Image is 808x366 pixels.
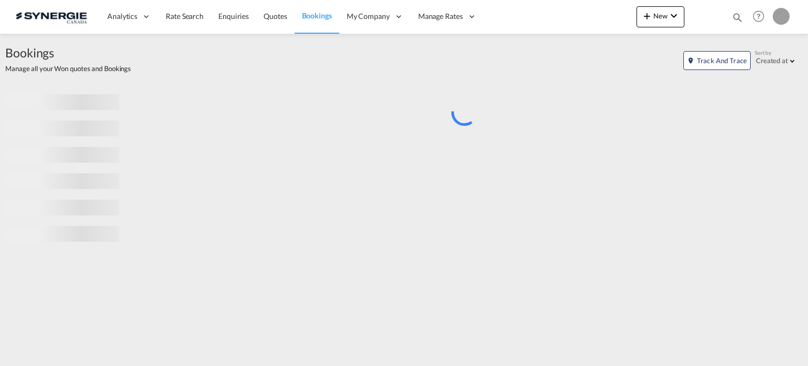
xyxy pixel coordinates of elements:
span: Manage Rates [418,11,463,22]
div: icon-magnify [732,12,743,27]
md-icon: icon-plus 400-fg [641,9,653,22]
span: Help [750,7,767,25]
span: New [641,12,680,20]
div: Help [750,7,773,26]
button: icon-plus 400-fgNewicon-chevron-down [637,6,684,27]
img: 1f56c880d42311ef80fc7dca854c8e59.png [16,5,87,28]
md-icon: icon-map-marker [687,57,694,64]
span: Rate Search [166,12,204,21]
button: icon-map-markerTrack and Trace [683,51,751,70]
span: Sort by [755,49,771,56]
span: Analytics [107,11,137,22]
span: Quotes [264,12,287,21]
md-icon: icon-chevron-down [668,9,680,22]
span: Manage all your Won quotes and Bookings [5,64,131,73]
div: Created at [756,56,788,65]
md-icon: icon-magnify [732,12,743,23]
span: Bookings [302,11,332,20]
span: Enquiries [218,12,249,21]
span: Bookings [5,44,131,61]
span: My Company [347,11,390,22]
